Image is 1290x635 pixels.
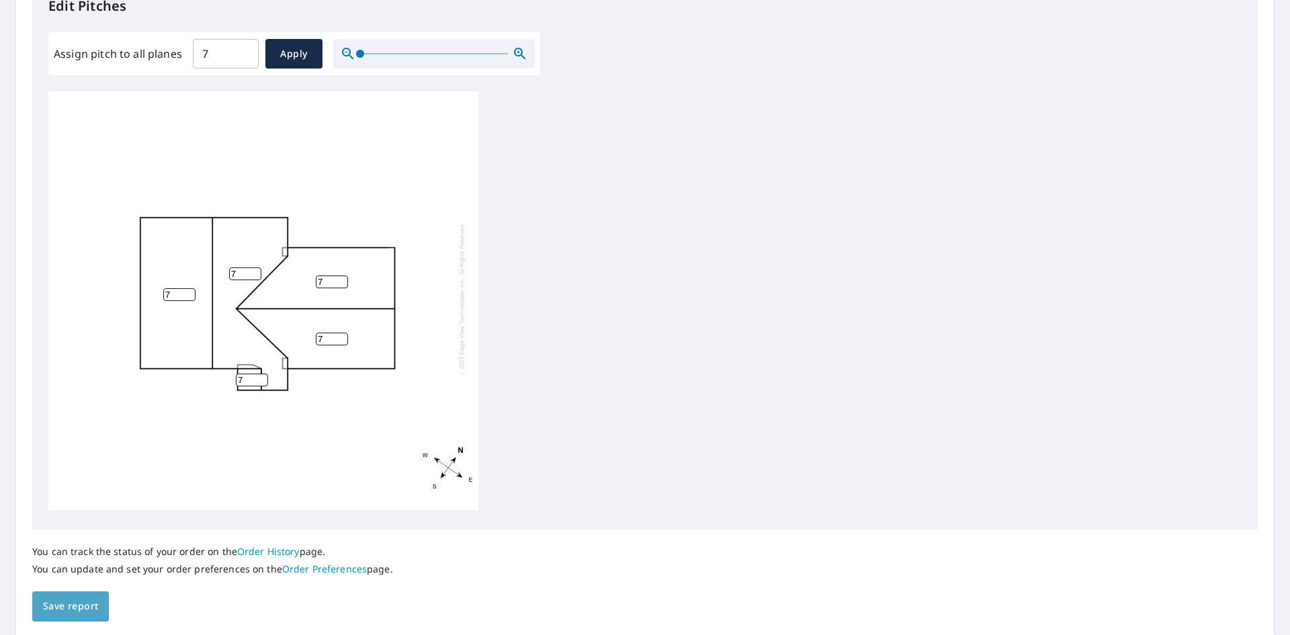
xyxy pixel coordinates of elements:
[54,46,182,62] label: Assign pitch to all planes
[32,591,109,622] button: Save report
[32,563,393,575] p: You can update and set your order preferences on the page.
[265,39,322,69] button: Apply
[276,46,312,62] span: Apply
[282,562,367,575] a: Order Preferences
[237,545,300,558] a: Order History
[193,35,259,73] input: 00.0
[32,546,393,558] p: You can track the status of your order on the page.
[43,598,98,615] span: Save report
